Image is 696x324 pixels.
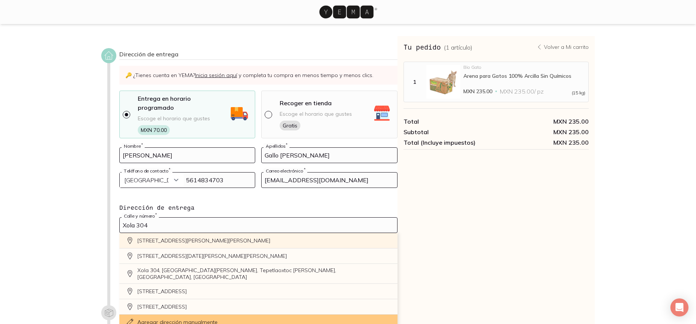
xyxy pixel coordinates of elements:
[119,147,397,288] div: Contacto
[404,42,472,52] h3: Tu pedido
[119,50,397,60] div: Dirección de entrega
[444,44,472,51] span: ( 1 artículo )
[572,91,585,95] span: (15 kg)
[496,128,589,136] div: MXN 235.00
[463,65,586,70] div: Bio Gato
[119,264,397,284] div: Xola 304, [GEOGRAPHIC_DATA][PERSON_NAME], Tepetlaoxtoc [PERSON_NAME], [GEOGRAPHIC_DATA], [GEOGRAP...
[496,139,589,146] span: MXN 235.00
[404,118,496,125] div: Total
[404,139,496,146] div: Total (Incluye impuestos)
[195,72,237,79] a: Inicia sesión aquí
[119,248,397,264] div: [STREET_ADDRESS][DATE][PERSON_NAME][PERSON_NAME]
[536,44,589,50] a: Volver a Mi carrito
[119,284,397,299] div: [STREET_ADDRESS]
[119,203,397,212] h4: Dirección de entrega
[263,168,307,174] label: Correo electrónico
[544,44,589,50] p: Volver a Mi carrito
[280,98,332,107] p: Recoger en tienda
[280,121,300,130] span: Gratis
[463,88,492,95] span: MXN 235.00
[119,233,397,248] div: [STREET_ADDRESS][PERSON_NAME][PERSON_NAME]
[263,143,289,149] label: Apellidos
[119,66,397,85] p: ¿Tienes cuenta en YEMA? y completa tu compra en menos tiempo y menos clics.
[122,143,145,149] label: Nombre
[138,125,170,135] span: MXN 70.00
[122,213,159,219] label: Calle y número
[500,88,544,95] span: MXN 235.00 / pz
[404,128,496,136] div: Subtotal
[119,299,397,315] div: [STREET_ADDRESS]
[138,94,228,112] p: Entrega en horario programado
[280,111,352,118] span: Escoge el horario que gustes
[670,298,688,316] div: Open Intercom Messenger
[122,168,172,174] label: Teléfono de contacto
[463,73,586,79] div: Arena para Gatos 100% Arcilla Sin Químicos
[125,72,132,79] span: Key
[405,79,423,85] div: 1
[426,65,460,99] img: Arena para Gatos 100% Arcilla Sin Químicos
[496,118,589,125] div: MXN 235.00
[138,115,210,122] span: Escoge el horario que gustes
